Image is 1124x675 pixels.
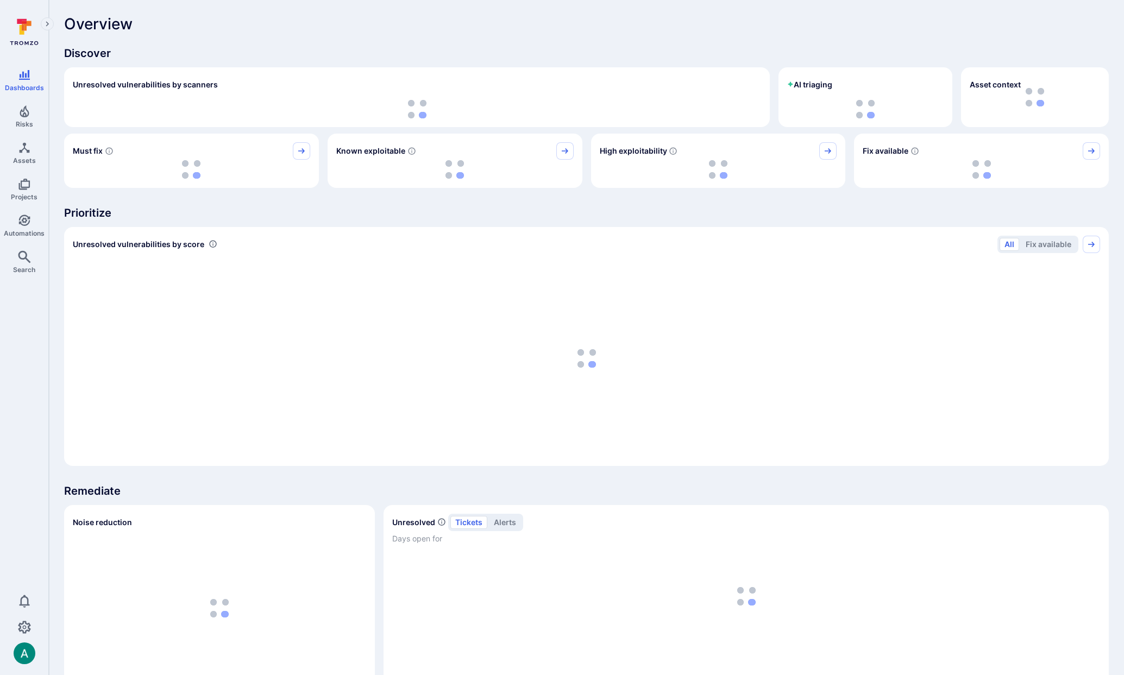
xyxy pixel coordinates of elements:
span: Fix available [863,146,908,156]
div: loading spinner [73,160,310,179]
svg: Risk score >=40 , missed SLA [105,147,114,155]
div: loading spinner [600,160,837,179]
button: Fix available [1021,238,1076,251]
div: Fix available [854,134,1109,188]
div: loading spinner [863,160,1100,179]
img: Loading... [210,599,229,617]
span: Discover [64,46,1109,61]
img: Loading... [408,100,426,118]
img: Loading... [856,100,875,118]
span: Overview [64,15,133,33]
button: All [1000,238,1019,251]
h2: AI triaging [787,79,832,90]
span: Projects [11,193,37,201]
span: Automations [4,229,45,237]
img: Loading... [445,160,464,179]
div: loading spinner [787,100,944,118]
span: Asset context [970,79,1021,90]
h2: Unresolved vulnerabilities by scanners [73,79,218,90]
h2: Unresolved [392,517,435,528]
span: Search [13,266,35,274]
img: Loading... [182,160,200,179]
button: alerts [489,516,521,529]
span: Days open for [392,533,1100,544]
div: High exploitability [591,134,846,188]
span: Noise reduction [73,518,132,527]
span: Risks [16,120,33,128]
div: loading spinner [336,160,574,179]
div: loading spinner [73,100,761,118]
span: Assets [13,156,36,165]
button: Expand navigation menu [41,17,54,30]
div: Known exploitable [328,134,582,188]
div: Arjan Dehar [14,642,35,664]
span: High exploitability [600,146,667,156]
img: ACg8ocLSa5mPYBaXNx3eFu_EmspyJX0laNWN7cXOFirfQ7srZveEpg=s96-c [14,642,35,664]
svg: EPSS score ≥ 0.7 [669,147,677,155]
div: Number of vulnerabilities in status 'Open' 'Triaged' and 'In process' grouped by score [209,238,217,250]
img: Loading... [577,349,596,368]
span: Remediate [64,483,1109,499]
span: Dashboards [5,84,44,92]
button: tickets [450,516,487,529]
span: Must fix [73,146,103,156]
div: Must fix [64,134,319,188]
svg: Confirmed exploitable by KEV [407,147,416,155]
span: Known exploitable [336,146,405,156]
div: loading spinner [73,260,1100,457]
svg: Vulnerabilities with fix available [910,147,919,155]
img: Loading... [972,160,991,179]
span: Prioritize [64,205,1109,220]
span: Unresolved vulnerabilities by score [73,239,204,250]
span: Number of unresolved items by priority and days open [437,516,446,528]
img: Loading... [709,160,727,179]
i: Expand navigation menu [43,20,51,29]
